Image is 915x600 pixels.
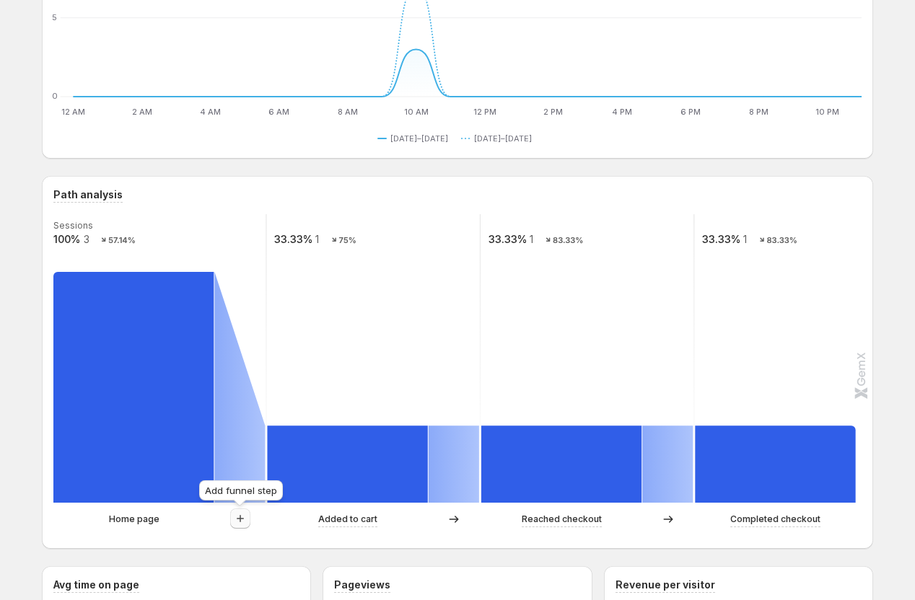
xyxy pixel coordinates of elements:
p: Added to cart [318,512,377,526]
h3: Avg time on page [53,578,139,592]
h3: Revenue per visitor [616,578,715,592]
text: 0 [52,91,58,101]
h3: Pageviews [334,578,390,592]
text: 83.33% [766,235,797,245]
text: 100% [53,233,80,245]
text: 6 PM [680,107,701,117]
text: 8 PM [749,107,769,117]
text: Sessions [53,220,93,231]
text: 1 [743,233,747,245]
text: 6 AM [268,107,289,117]
text: 83.33% [553,235,583,245]
p: Home page [109,512,159,526]
text: 2 PM [543,107,563,117]
button: [DATE]–[DATE] [461,130,538,147]
text: 12 PM [473,107,496,117]
text: 10 AM [404,107,429,117]
text: 57.14% [108,235,136,245]
text: 3 [84,233,89,245]
text: 1 [315,233,319,245]
path: Reached checkout: 1 [481,425,642,503]
text: 10 PM [815,107,839,117]
text: 33.33% [702,233,740,245]
path: Completed checkout: 1 [695,425,855,503]
text: 2 AM [132,107,152,117]
text: 33.33% [489,233,527,245]
text: 33.33% [274,233,312,245]
p: Reached checkout [522,512,602,526]
text: 4 PM [612,107,632,117]
text: 12 AM [61,107,85,117]
text: 1 [530,233,533,245]
span: [DATE]–[DATE] [390,133,448,144]
p: Completed checkout [730,512,820,526]
text: 5 [52,12,57,22]
text: 75% [339,235,356,245]
h3: Path analysis [53,187,123,202]
span: [DATE]–[DATE] [474,133,532,144]
button: [DATE]–[DATE] [377,130,454,147]
text: 4 AM [200,107,221,117]
text: 8 AM [338,107,358,117]
path: Added to cart: 1 [267,425,427,503]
